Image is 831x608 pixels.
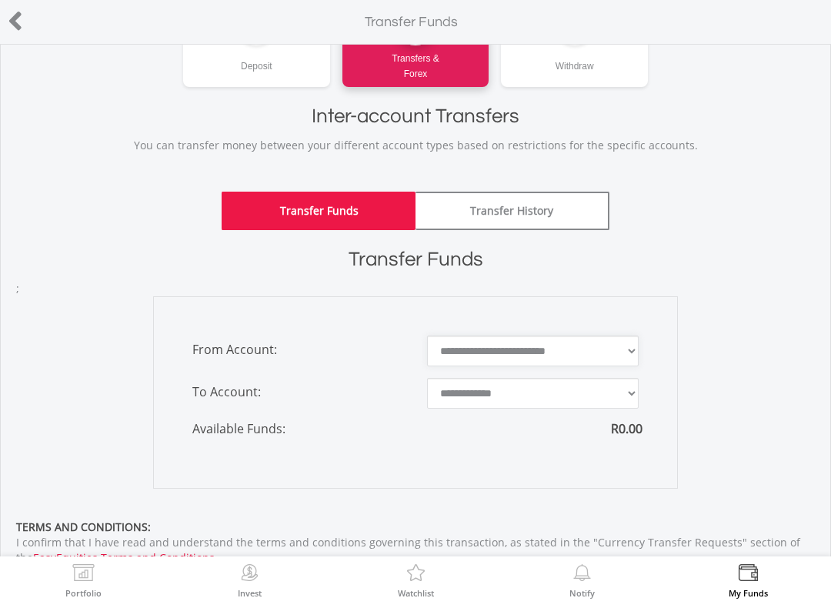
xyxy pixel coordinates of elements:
span: To Account: [181,378,415,406]
p: You can transfer money between your different account types based on restrictions for the specifi... [16,138,815,153]
h1: Inter-account Transfers [16,102,815,130]
div: Transfers & Forex [342,45,489,82]
a: My Funds [729,564,768,597]
a: Notify [569,564,595,597]
a: Transfer History [415,192,609,230]
label: Transfer Funds [365,12,458,32]
img: Watchlist [404,564,428,586]
label: Portfolio [65,589,102,597]
img: View Portfolio [72,564,95,586]
h1: Transfer Funds [16,246,815,273]
a: Portfolio [65,564,102,597]
label: My Funds [729,589,768,597]
div: Deposit [183,45,330,74]
span: R0.00 [611,420,642,437]
span: From Account: [181,336,415,363]
a: Transfer Funds [222,192,415,230]
div: I confirm that I have read and understand the terms and conditions governing this transaction, as... [16,519,815,566]
div: Withdraw [501,45,648,74]
a: EasyEquities Terms and Conditions [33,550,215,565]
div: TERMS AND CONDITIONS: [16,519,815,535]
img: View Funds [736,564,760,586]
label: Notify [569,589,595,597]
span: Available Funds: [181,420,415,438]
a: Invest [238,564,262,597]
label: Watchlist [398,589,434,597]
img: Invest Now [238,564,262,586]
img: View Notifications [570,564,594,586]
a: Watchlist [398,564,434,597]
label: Invest [238,589,262,597]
